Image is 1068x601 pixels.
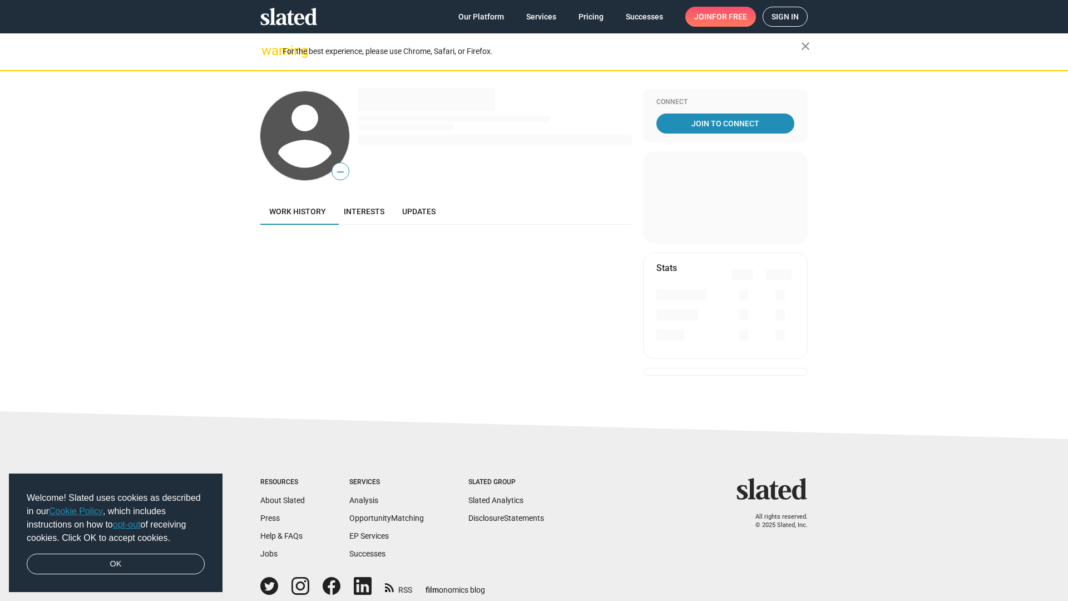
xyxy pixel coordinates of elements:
[449,7,513,27] a: Our Platform
[393,198,444,225] a: Updates
[349,514,424,523] a: OpportunityMatching
[694,7,747,27] span: Join
[517,7,565,27] a: Services
[685,7,756,27] a: Joinfor free
[617,7,672,27] a: Successes
[260,531,303,540] a: Help & FAQs
[261,44,275,57] mat-icon: warning
[335,198,393,225] a: Interests
[344,207,384,216] span: Interests
[349,531,389,540] a: EP Services
[772,7,799,26] span: Sign in
[763,7,808,27] a: Sign in
[402,207,436,216] span: Updates
[49,506,103,516] a: Cookie Policy
[656,98,794,107] div: Connect
[113,520,141,529] a: opt-out
[27,554,205,575] a: dismiss cookie message
[283,44,801,59] div: For the best experience, please use Chrome, Safari, or Firefox.
[659,114,792,134] span: Join To Connect
[27,491,205,545] span: Welcome! Slated uses cookies as described in our , which includes instructions on how to of recei...
[468,496,523,505] a: Slated Analytics
[260,496,305,505] a: About Slated
[526,7,556,27] span: Services
[349,496,378,505] a: Analysis
[744,513,808,529] p: All rights reserved. © 2025 Slated, Inc.
[9,474,222,593] div: cookieconsent
[332,165,349,179] span: —
[269,207,326,216] span: Work history
[656,262,677,274] mat-card-title: Stats
[626,7,663,27] span: Successes
[656,114,794,134] a: Join To Connect
[385,578,412,595] a: RSS
[458,7,504,27] span: Our Platform
[468,514,544,523] a: DisclosureStatements
[260,198,335,225] a: Work history
[578,7,604,27] span: Pricing
[712,7,747,27] span: for free
[426,585,439,594] span: film
[260,514,280,523] a: Press
[799,40,812,53] mat-icon: close
[260,549,278,558] a: Jobs
[260,478,305,487] div: Resources
[570,7,612,27] a: Pricing
[349,549,385,558] a: Successes
[468,478,544,487] div: Slated Group
[426,576,485,595] a: filmonomics blog
[349,478,424,487] div: Services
